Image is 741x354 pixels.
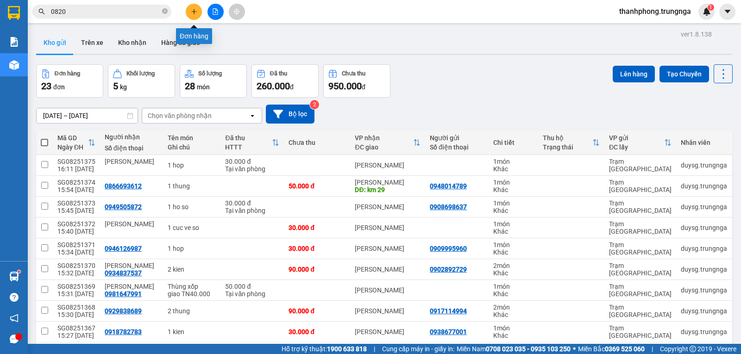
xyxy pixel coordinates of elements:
div: 1 kien [168,328,216,335]
div: Đơn hàng [176,28,212,44]
div: Khác [493,207,534,214]
div: 0938677001 [430,328,467,335]
button: Chưa thu950.000đ [323,64,390,98]
div: 90.000 đ [289,307,345,315]
div: [PERSON_NAME] [355,307,421,315]
div: 1 món [493,199,534,207]
div: 1 hop [168,245,216,252]
img: logo-vxr [8,6,20,20]
div: ĐC lấy [609,143,664,151]
div: 0909995960 [430,245,467,252]
button: aim [229,4,245,20]
div: 50.000 đ [225,283,279,290]
div: 15:30 [DATE] [57,311,95,318]
li: [PERSON_NAME] [5,5,134,22]
div: Trạm [GEOGRAPHIC_DATA] [609,241,672,256]
span: 950.000 [328,81,362,92]
div: 2 kien [168,266,216,273]
div: duysg.trungnga [681,161,727,169]
span: 1 [709,4,712,11]
div: Thu hộ [543,134,592,142]
div: Khác [493,269,534,277]
div: Thùng xốp [168,283,216,290]
div: SG08251367 [57,324,95,332]
div: Đơn hàng [55,70,80,77]
span: đơn [53,83,65,91]
b: T1 [PERSON_NAME], P [PERSON_NAME] [64,51,120,79]
div: Tại văn phòng [225,165,279,173]
button: caret-down [719,4,735,20]
sup: 2 [310,100,319,109]
div: Mã GD [57,134,88,142]
div: 2 món [493,262,534,269]
div: [PERSON_NAME] [355,245,421,252]
div: Khác [493,186,534,193]
div: 0946126987 [105,245,142,252]
span: kg [120,83,127,91]
th: Toggle SortBy [538,130,604,155]
button: Đơn hàng23đơn [36,64,103,98]
div: Chi tiết [493,139,534,146]
img: warehouse-icon [9,272,19,281]
div: Ms. Huyền [105,262,158,269]
div: duysg.trungnga [681,245,727,252]
div: Khối lượng [126,70,155,77]
div: 30.000 đ [225,158,279,165]
div: 0902892729 [430,266,467,273]
input: Select a date range. [37,108,138,123]
div: Ngày ĐH [57,143,88,151]
div: 2 món [493,304,534,311]
div: SG08251374 [57,179,95,186]
span: close-circle [162,7,168,16]
span: món [197,83,210,91]
th: Toggle SortBy [53,130,100,155]
img: icon-new-feature [703,7,711,16]
div: [PERSON_NAME] [355,266,421,273]
div: Tại văn phòng [225,290,279,298]
div: duysg.trungnga [681,224,727,231]
div: Trạm [GEOGRAPHIC_DATA] [609,199,672,214]
div: Ghi chú [168,143,216,151]
div: 15:32 [DATE] [57,269,95,277]
div: Nhân viên [681,139,727,146]
div: 1 món [493,324,534,332]
strong: 0708 023 035 - 0935 103 250 [486,345,571,353]
button: Kho gửi [36,31,74,54]
span: copyright [690,346,696,352]
div: 0981647991 [105,290,142,298]
div: duysg.trungnga [681,182,727,190]
span: đ [290,83,294,91]
span: 260.000 [257,81,290,92]
div: Số điện thoại [430,143,484,151]
div: Đã thu [225,134,272,142]
div: 1 ho so [168,203,216,211]
div: 1 món [493,220,534,228]
button: Đã thu260.000đ [251,64,319,98]
span: | [652,344,653,354]
div: Tên món [168,134,216,142]
img: solution-icon [9,37,19,47]
div: 15:31 [DATE] [57,290,95,298]
div: SG08251370 [57,262,95,269]
div: 15:40 [DATE] [57,228,95,235]
div: ĐC giao [355,143,413,151]
button: Bộ lọc [266,105,314,124]
div: Chưa thu [289,139,345,146]
div: Tại văn phòng [225,207,279,214]
div: 1 thung [168,182,216,190]
div: Trạng thái [543,143,592,151]
div: Khác [493,248,534,256]
span: đ [362,83,365,91]
button: plus [186,4,202,20]
strong: 1900 633 818 [327,345,367,353]
div: 0908698637 [430,203,467,211]
th: Toggle SortBy [604,130,676,155]
button: Khối lượng5kg [108,64,175,98]
div: Khác [493,311,534,318]
div: Trạm [GEOGRAPHIC_DATA] [609,179,672,193]
div: 30.000 đ [289,328,345,335]
span: 28 [185,81,195,92]
div: 15:27 [DATE] [57,332,95,339]
div: duysg.trungnga [681,203,727,211]
div: SG08251375 [57,158,95,165]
